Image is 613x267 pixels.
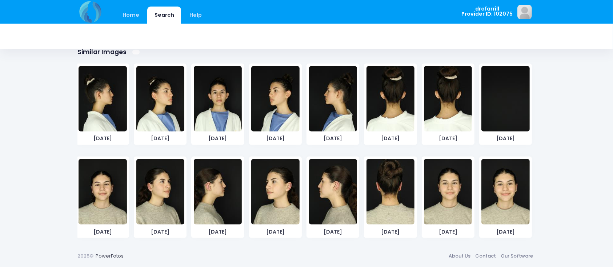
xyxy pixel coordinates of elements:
[424,228,472,236] span: [DATE]
[79,228,127,236] span: [DATE]
[251,228,299,236] span: [DATE]
[366,228,414,236] span: [DATE]
[77,252,93,259] span: 2025©
[309,159,357,224] img: image
[194,159,242,224] img: image
[424,159,472,224] img: image
[366,135,414,142] span: [DATE]
[96,252,124,259] a: PowerFotos
[136,135,184,142] span: [DATE]
[194,66,242,132] img: image
[517,5,532,19] img: image
[79,159,127,224] img: image
[309,135,357,142] span: [DATE]
[115,7,146,24] a: Home
[481,228,529,236] span: [DATE]
[251,135,299,142] span: [DATE]
[194,228,242,236] span: [DATE]
[309,66,357,132] img: image
[79,66,127,132] img: image
[366,159,414,224] img: image
[481,135,529,142] span: [DATE]
[147,7,181,24] a: Search
[424,66,472,132] img: image
[498,249,536,262] a: Our Software
[136,228,184,236] span: [DATE]
[77,48,127,56] h1: Similar Images
[251,159,299,224] img: image
[194,135,242,142] span: [DATE]
[183,7,209,24] a: Help
[79,135,127,142] span: [DATE]
[473,249,498,262] a: Contact
[481,66,529,132] img: image
[424,135,472,142] span: [DATE]
[481,159,529,224] img: image
[136,159,184,224] img: image
[366,66,414,132] img: image
[251,66,299,132] img: image
[309,228,357,236] span: [DATE]
[136,66,184,132] img: image
[446,249,473,262] a: About Us
[461,6,513,17] span: drofarrill Provider ID: 102075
